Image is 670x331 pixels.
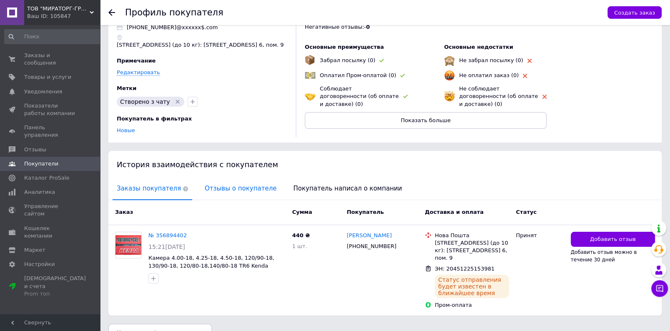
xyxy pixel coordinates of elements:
img: emoji [444,55,455,66]
a: Новые [117,127,135,133]
span: Статус [516,209,537,215]
span: Создать заказ [614,10,655,16]
span: 0 [366,24,370,30]
span: Аналитика [24,188,55,196]
a: [PERSON_NAME] [347,232,392,240]
span: Соблюдает договоренности (об оплате и доставке) (0) [320,85,399,107]
span: Показать больше [401,117,451,123]
span: ТОВ "МИРАТОРГ-ГРУП" [27,5,90,13]
span: Настройки [24,261,55,268]
img: emoji [305,55,315,65]
p: [STREET_ADDRESS] (до 10 кг): [STREET_ADDRESS] 6, пом. 9 [117,41,284,49]
span: История взаимодействия с покупателем [117,160,278,169]
div: Пром-оплата [435,301,509,309]
span: Метки [117,85,136,91]
span: Маркет [24,246,45,254]
a: Камера 4.00-18, 4.25-18, 4.50-18, 120/90-18, 130/90-18, 120/80-18,140/80-18 TR6 Kenda МОТО [148,255,274,276]
span: Негативные отзывы: - [305,24,366,30]
span: Заказы покупателя [113,178,192,199]
img: emoji [305,91,316,102]
span: Доставка и оплата [425,209,484,215]
span: Кошелек компании [24,225,77,240]
button: Показать больше [305,112,547,129]
span: Отзывы [24,146,46,153]
img: rating-tag-type [542,95,547,99]
div: Вернуться назад [108,9,115,16]
span: Основные недостатки [444,44,513,50]
h1: Профиль покупателя [125,8,223,18]
span: Не соблюдает договоренности (об оплате и доставке) (0) [459,85,538,107]
span: Не оплатил заказ (0) [459,72,519,78]
span: Управление сайтом [24,203,77,218]
div: Prom топ [24,290,86,298]
p: [PHONE_NUMBER]@xxxxxx$.com [127,24,218,31]
div: Покупатель в фильтрах [117,115,285,123]
span: [DEMOGRAPHIC_DATA] и счета [24,275,86,298]
span: Добавить отзыв [590,236,636,243]
span: Оплатил Пром-оплатой (0) [320,72,396,78]
img: emoji [305,70,316,81]
span: Створено з чату [120,98,170,105]
a: № 356894402 [148,232,187,238]
svg: Удалить метку [174,98,181,105]
span: Заказы и сообщения [24,52,77,67]
span: Каталог ProSale [24,174,69,182]
span: Не забрал посылку (0) [459,57,523,63]
div: [STREET_ADDRESS] (до 10 кг): [STREET_ADDRESS] 6, пом. 9 [435,239,509,262]
span: ЭН: 20451225153981 [435,266,494,272]
button: Добавить отзыв [571,232,655,247]
span: Добавить отзыв можно в течение 30 дней [571,249,637,263]
a: Редактировать [117,69,160,76]
span: Уведомления [24,88,62,95]
span: Основные преимущества [305,44,384,50]
span: Товары и услуги [24,73,71,81]
div: Принят [516,232,564,239]
span: 15:21[DATE] [148,243,185,250]
span: Покупатель написал о компании [289,178,406,199]
span: Панель управления [24,124,77,139]
button: Создать заказ [607,6,662,19]
button: Чат с покупателем [651,280,668,297]
span: 1 шт. [292,243,307,249]
div: Ваш ID: 105847 [27,13,100,20]
img: rating-tag-type [527,59,532,63]
img: emoji [444,91,455,102]
input: Поиск [4,29,104,44]
div: Нова Пошта [435,232,509,239]
div: Статус отправления будет известен в ближайшее время [435,275,509,298]
span: Показатели работы компании [24,102,77,117]
img: rating-tag-type [379,59,384,63]
span: Покупатель [347,209,384,215]
span: Отзывы о покупателе [201,178,281,199]
img: Фото товару [115,235,141,255]
img: rating-tag-type [400,74,405,78]
div: [PHONE_NUMBER] [345,241,398,252]
img: emoji [444,70,455,81]
span: 440 ₴ [292,232,310,238]
span: Примечание [117,58,156,64]
img: rating-tag-type [523,74,527,78]
a: Фото товару [115,232,142,258]
span: Сумма [292,209,312,215]
span: Забрал посылку (0) [320,57,375,63]
span: Покупатели [24,160,58,168]
span: Заказ [115,209,133,215]
img: rating-tag-type [403,95,408,98]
